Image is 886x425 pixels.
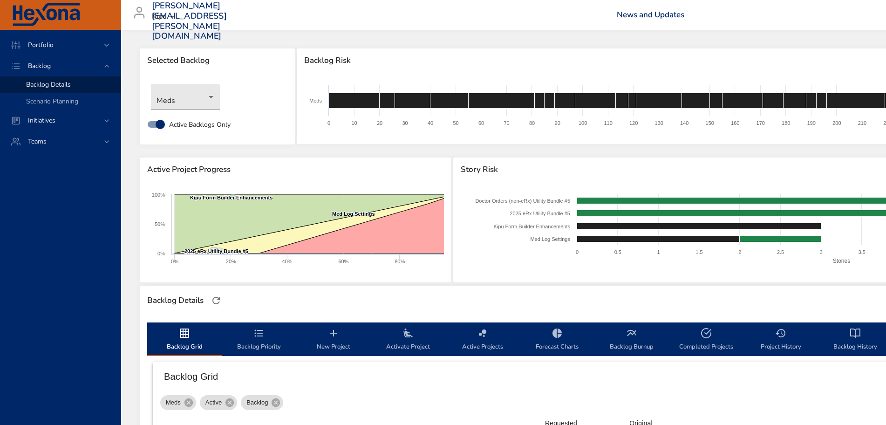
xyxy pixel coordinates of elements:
[171,259,178,264] text: 0%
[859,249,866,255] text: 3.5
[579,120,587,126] text: 100
[705,120,714,126] text: 150
[190,195,273,200] text: Kipu Form Builder Enhancements
[157,251,165,256] text: 0%
[604,120,612,126] text: 110
[147,165,444,174] span: Active Project Progress
[675,328,738,352] span: Completed Projects
[451,328,514,352] span: Active Projects
[617,9,684,20] a: News and Updates
[241,398,273,407] span: Backlog
[476,198,571,204] text: Doctor Orders (non-eRx) Utility Bundle #5
[749,328,812,352] span: Project History
[184,248,248,254] text: 2025 eRx Utility Bundle #5
[782,120,790,126] text: 180
[151,84,220,110] div: Meds
[155,221,165,227] text: 50%
[147,56,287,65] span: Selected Backlog
[600,328,663,352] span: Backlog Burnup
[152,9,178,24] div: Kipu
[654,120,663,126] text: 130
[738,249,741,255] text: 2
[152,192,165,198] text: 100%
[478,120,484,126] text: 60
[680,120,688,126] text: 140
[160,395,196,410] div: Meds
[756,120,764,126] text: 170
[200,395,237,410] div: Active
[26,97,78,106] span: Scenario Planning
[731,120,739,126] text: 160
[351,120,357,126] text: 10
[376,120,382,126] text: 20
[576,249,579,255] text: 0
[554,120,560,126] text: 90
[510,211,570,216] text: 2025 eRx Utility Bundle #5
[807,120,815,126] text: 190
[144,293,206,308] div: Backlog Details
[453,120,458,126] text: 50
[226,259,236,264] text: 20%
[504,120,509,126] text: 70
[169,120,231,130] span: Active Backlogs Only
[833,258,850,264] text: Stories
[376,328,440,352] span: Activate Project
[327,120,330,126] text: 0
[525,328,589,352] span: Forecast Charts
[309,98,322,103] text: Meds
[629,120,638,126] text: 120
[152,1,227,41] h3: [PERSON_NAME][EMAIL_ADDRESS][PERSON_NAME][DOMAIN_NAME]
[529,120,535,126] text: 80
[20,116,63,125] span: Initiatives
[26,80,71,89] span: Backlog Details
[20,62,58,70] span: Backlog
[395,259,405,264] text: 80%
[200,398,227,407] span: Active
[241,395,283,410] div: Backlog
[614,249,621,255] text: 0.5
[494,224,571,229] text: Kipu Form Builder Enhancements
[11,3,81,27] img: Hexona
[657,249,660,255] text: 1
[20,41,61,49] span: Portfolio
[858,120,866,126] text: 210
[153,328,216,352] span: Backlog Grid
[832,120,841,126] text: 200
[695,249,702,255] text: 1.5
[428,120,433,126] text: 40
[530,236,570,242] text: Med Log Settings
[302,328,365,352] span: New Project
[282,259,293,264] text: 40%
[338,259,348,264] text: 60%
[209,294,223,308] button: Refresh Page
[820,249,823,255] text: 3
[332,211,375,217] text: Med Log Settings
[160,398,186,407] span: Meds
[227,328,291,352] span: Backlog Priority
[20,137,54,146] span: Teams
[402,120,408,126] text: 30
[777,249,784,255] text: 2.5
